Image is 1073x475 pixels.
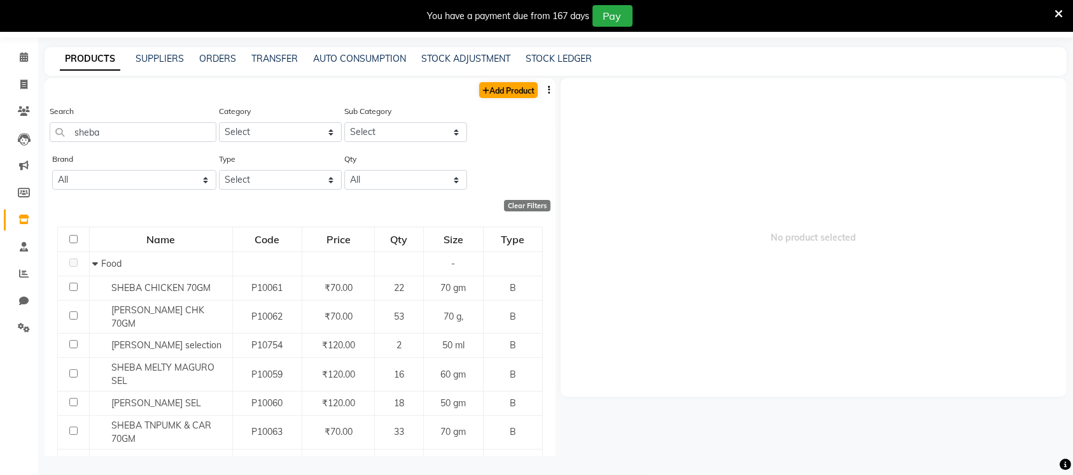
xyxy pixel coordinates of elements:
span: 50 gm [440,397,466,409]
span: B [510,339,516,351]
div: Qty [375,228,422,251]
span: 22 [394,282,404,294]
span: 70 g, [444,311,463,322]
span: B [510,282,516,294]
span: P10063 [251,426,283,437]
span: P10059 [251,369,283,380]
span: - [451,258,455,269]
a: STOCK LEDGER [526,53,592,64]
button: Pay [593,5,633,27]
div: Size [424,228,482,251]
div: Clear Filters [504,200,551,211]
span: ₹120.00 [322,397,355,409]
div: Type [484,228,542,251]
span: 53 [394,311,404,322]
span: 70 gm [440,426,466,437]
label: Type [219,153,235,165]
span: B [510,455,516,467]
span: B [510,369,516,380]
span: SHEBA MELTY MAGURO SEL [112,362,215,386]
span: ₹120.00 [322,339,355,351]
span: ₹70.00 [325,311,353,322]
span: 50 ml [442,339,465,351]
a: Add Product [479,82,538,98]
span: 18 [394,397,404,409]
span: P10064 [251,455,283,467]
span: [PERSON_NAME] CHK 70GM [112,304,205,329]
span: No product selected [561,78,1067,397]
span: 33 [394,426,404,437]
span: B [510,397,516,409]
span: SHEBA TUNA& CHK 70GM [112,455,223,467]
span: 2 [396,339,402,351]
span: 60 gm [440,369,466,380]
span: Food [102,258,122,269]
span: P10754 [251,339,283,351]
span: [PERSON_NAME] SEL [112,397,202,409]
a: ORDERS [199,53,236,64]
a: TRANSFER [251,53,298,64]
span: SHEBA CHICKEN 70GM [112,282,211,294]
span: ₹70.00 [325,455,353,467]
div: Code [234,228,301,251]
div: You have a payment due from 167 days [428,10,590,23]
span: 29 [394,455,404,467]
label: Category [219,106,251,117]
span: 70 gm [440,282,466,294]
span: Collapse Row [93,258,102,269]
a: SUPPLIERS [136,53,184,64]
label: Brand [52,153,73,165]
label: Sub Category [344,106,391,117]
input: Search by product name or code [50,122,216,142]
span: 16 [394,369,404,380]
span: [PERSON_NAME] selection [112,339,222,351]
span: ₹70.00 [325,282,353,294]
a: PRODUCTS [60,48,120,71]
span: B [510,426,516,437]
a: AUTO CONSUMPTION [313,53,406,64]
span: ₹120.00 [322,369,355,380]
span: P10060 [251,397,283,409]
span: ₹70.00 [325,426,353,437]
span: P10061 [251,282,283,294]
label: Search [50,106,74,117]
a: STOCK ADJUSTMENT [421,53,510,64]
span: 70 gm [440,455,466,467]
span: B [510,311,516,322]
label: Qty [344,153,356,165]
span: SHEBA TNPUMK & CAR 70GM [112,420,212,444]
span: P10062 [251,311,283,322]
div: Price [303,228,374,251]
div: Name [90,228,232,251]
